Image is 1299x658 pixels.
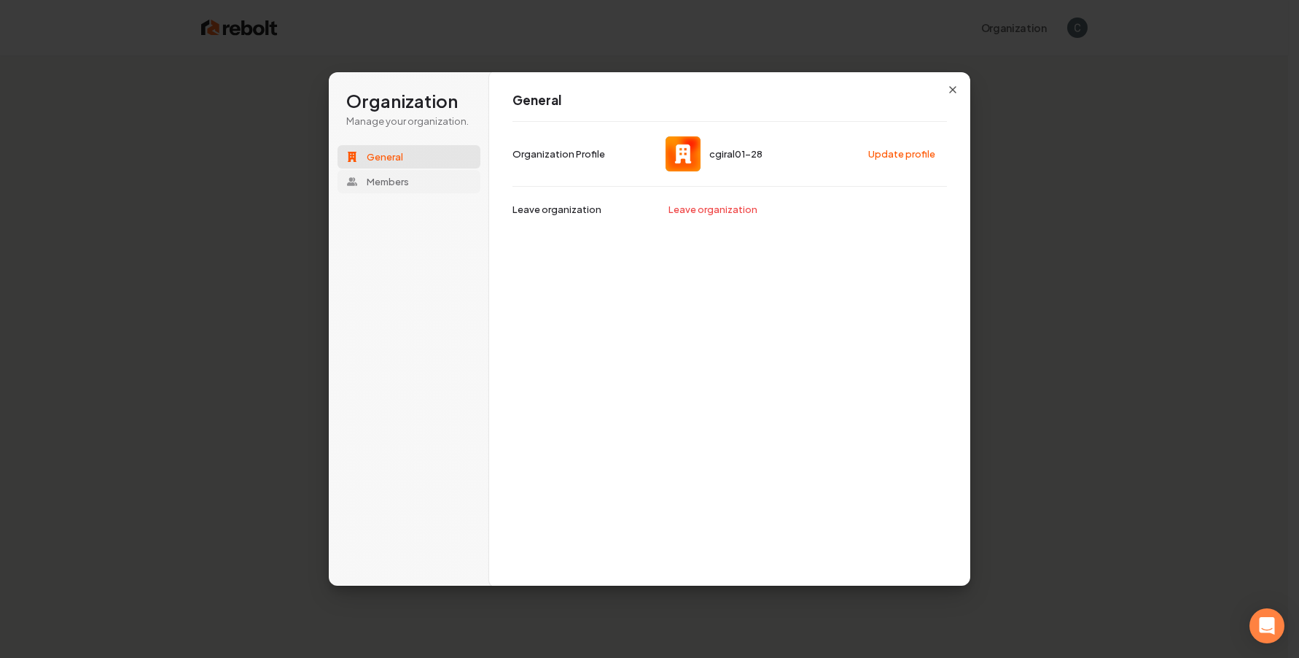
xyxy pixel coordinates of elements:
[512,92,947,109] h1: General
[861,143,944,165] button: Update profile
[709,147,762,160] span: cgiral01-28
[338,145,480,169] button: General
[367,150,403,163] span: General
[512,147,605,160] p: Organization Profile
[367,175,409,188] span: Members
[346,90,472,113] h1: Organization
[346,115,472,128] p: Manage your organization.
[661,198,766,220] button: Leave organization
[666,136,701,171] img: cgiral01-28
[338,170,480,193] button: Members
[512,203,601,216] p: Leave organization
